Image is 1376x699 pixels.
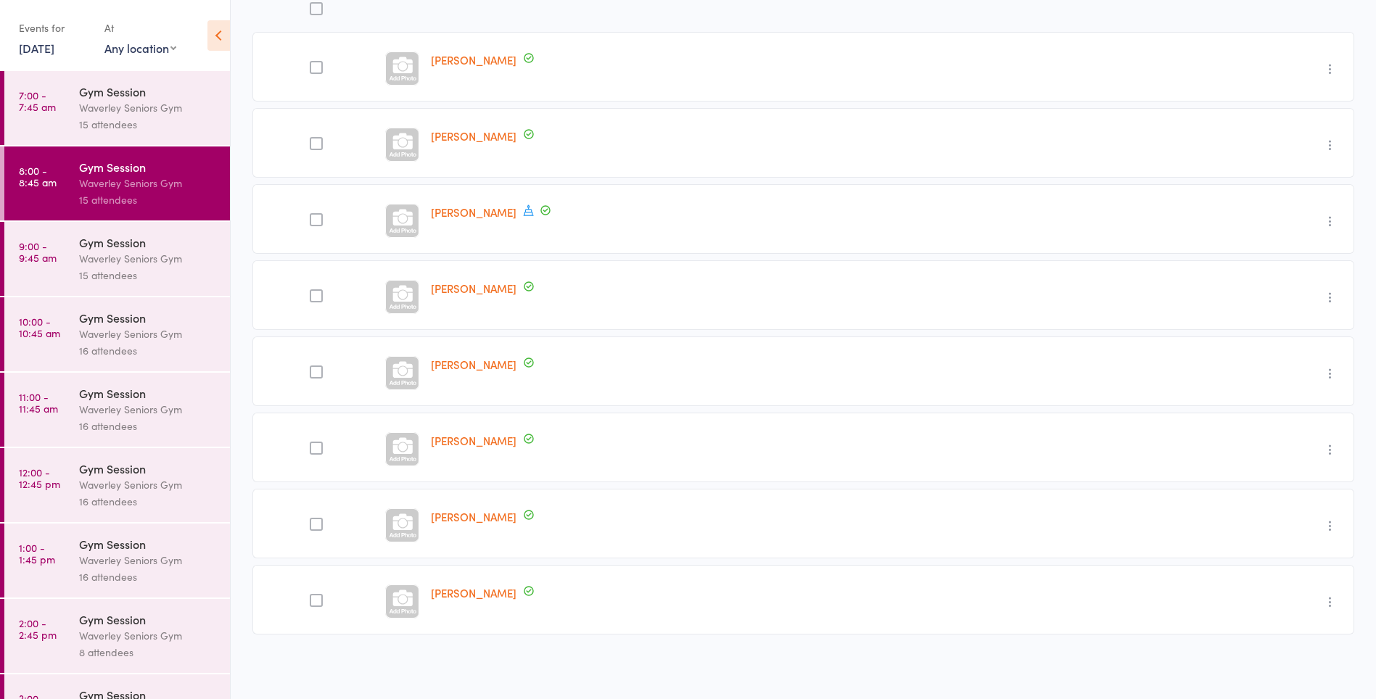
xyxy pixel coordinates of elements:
[4,524,230,597] a: 1:00 -1:45 pmGym SessionWaverley Seniors Gym16 attendees
[431,509,516,524] a: [PERSON_NAME]
[4,71,230,145] a: 7:00 -7:45 amGym SessionWaverley Seniors Gym15 attendees
[79,267,218,284] div: 15 attendees
[79,83,218,99] div: Gym Session
[79,234,218,250] div: Gym Session
[431,52,516,67] a: [PERSON_NAME]
[79,536,218,552] div: Gym Session
[79,385,218,401] div: Gym Session
[431,128,516,144] a: [PERSON_NAME]
[19,40,54,56] a: [DATE]
[79,310,218,326] div: Gym Session
[79,175,218,191] div: Waverley Seniors Gym
[19,240,57,263] time: 9:00 - 9:45 am
[4,297,230,371] a: 10:00 -10:45 amGym SessionWaverley Seniors Gym16 attendees
[4,373,230,447] a: 11:00 -11:45 amGym SessionWaverley Seniors Gym16 attendees
[431,433,516,448] a: [PERSON_NAME]
[79,568,218,585] div: 16 attendees
[79,191,218,208] div: 15 attendees
[79,476,218,493] div: Waverley Seniors Gym
[431,357,516,372] a: [PERSON_NAME]
[431,585,516,600] a: [PERSON_NAME]
[431,204,516,220] a: [PERSON_NAME]
[79,627,218,644] div: Waverley Seniors Gym
[79,342,218,359] div: 16 attendees
[79,250,218,267] div: Waverley Seniors Gym
[4,448,230,522] a: 12:00 -12:45 pmGym SessionWaverley Seniors Gym16 attendees
[4,599,230,673] a: 2:00 -2:45 pmGym SessionWaverley Seniors Gym8 attendees
[79,493,218,510] div: 16 attendees
[4,146,230,220] a: 8:00 -8:45 amGym SessionWaverley Seniors Gym15 attendees
[79,418,218,434] div: 16 attendees
[79,159,218,175] div: Gym Session
[79,552,218,568] div: Waverley Seniors Gym
[79,116,218,133] div: 15 attendees
[79,326,218,342] div: Waverley Seniors Gym
[19,89,56,112] time: 7:00 - 7:45 am
[19,466,60,489] time: 12:00 - 12:45 pm
[4,222,230,296] a: 9:00 -9:45 amGym SessionWaverley Seniors Gym15 attendees
[79,99,218,116] div: Waverley Seniors Gym
[19,165,57,188] time: 8:00 - 8:45 am
[79,611,218,627] div: Gym Session
[79,460,218,476] div: Gym Session
[104,16,176,40] div: At
[79,401,218,418] div: Waverley Seniors Gym
[104,40,176,56] div: Any location
[431,281,516,296] a: [PERSON_NAME]
[19,542,55,565] time: 1:00 - 1:45 pm
[19,617,57,640] time: 2:00 - 2:45 pm
[79,644,218,661] div: 8 attendees
[19,315,60,339] time: 10:00 - 10:45 am
[19,391,58,414] time: 11:00 - 11:45 am
[19,16,90,40] div: Events for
